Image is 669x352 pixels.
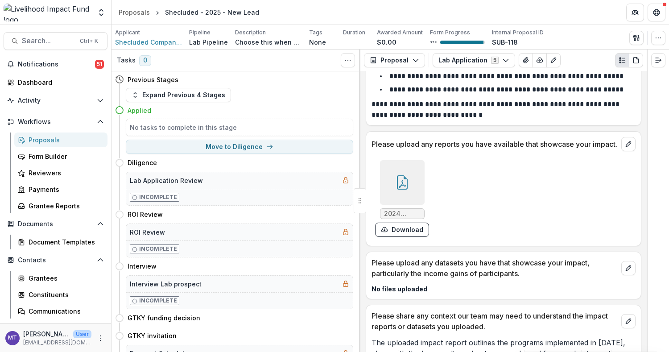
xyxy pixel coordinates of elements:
[128,210,163,219] h4: ROI Review
[375,223,429,237] button: download-form-response
[23,329,70,339] p: [PERSON_NAME]
[651,53,665,67] button: Expand right
[115,29,140,37] p: Applicant
[341,53,355,67] button: Toggle View Cancelled Tasks
[73,330,91,338] p: User
[95,60,104,69] span: 51
[130,228,165,237] h5: ROI Review
[235,37,302,47] p: Choose this when adding a new proposal to the first stage of a pipeline.
[615,53,629,67] button: Plaintext view
[130,279,202,289] h5: Interview Lab prospect
[4,253,107,267] button: Open Contacts
[130,123,349,132] h5: No tasks to complete in this stage
[95,333,106,344] button: More
[130,176,203,185] h5: Lab Application Review
[364,53,425,67] button: Proposal
[546,53,561,67] button: Edit as form
[117,57,136,64] h3: Tasks
[14,133,107,147] a: Proposals
[430,29,470,37] p: Form Progress
[126,88,231,102] button: Expand Previous 4 Stages
[621,314,636,328] button: edit
[430,39,437,46] p: 97 %
[29,290,100,299] div: Constituents
[119,8,150,17] div: Proposals
[492,29,544,37] p: Internal Proposal ID
[128,261,157,271] h4: Interview
[4,115,107,129] button: Open Workflows
[18,220,93,228] span: Documents
[29,185,100,194] div: Payments
[128,158,157,167] h4: Diligence
[29,168,100,178] div: Reviewers
[139,55,151,66] span: 0
[165,8,259,17] div: Shecluded - 2025 - New Lead
[372,257,618,279] p: Please upload any datasets you have that showcase your impact, particularly the income gains of p...
[95,4,107,21] button: Open entity switcher
[4,75,107,90] a: Dashboard
[492,37,518,47] p: SUB-118
[115,37,182,47] a: Shecluded Company Limited
[14,149,107,164] a: Form Builder
[29,152,100,161] div: Form Builder
[519,53,533,67] button: View Attached Files
[139,245,177,253] p: Incomplete
[372,311,618,332] p: Please share any context our team may need to understand the impact reports or datasets you uploa...
[621,137,636,151] button: edit
[377,37,396,47] p: $0.00
[377,29,423,37] p: Awarded Amount
[189,37,228,47] p: Lab Pipeline
[8,335,17,341] div: Muthoni Thuo
[235,29,266,37] p: Description
[343,29,365,37] p: Duration
[18,118,93,126] span: Workflows
[372,284,636,294] p: No files uploaded
[433,53,515,67] button: Lab Application5
[621,261,636,275] button: edit
[128,75,178,84] h4: Previous Stages
[18,78,100,87] div: Dashboard
[14,271,107,286] a: Grantees
[4,217,107,231] button: Open Documents
[384,210,421,218] span: 2024 Impact Report Shecluded .pdf (2).pdf
[4,93,107,108] button: Open Activity
[78,36,100,46] div: Ctrl + K
[14,304,107,319] a: Communications
[29,306,100,316] div: Communications
[29,201,100,211] div: Grantee Reports
[14,235,107,249] a: Document Templates
[126,140,353,154] button: Move to Diligence
[18,257,93,264] span: Contacts
[23,339,91,347] p: [EMAIL_ADDRESS][DOMAIN_NAME]
[4,57,107,71] button: Notifications51
[29,237,100,247] div: Document Templates
[309,29,322,37] p: Tags
[648,4,665,21] button: Get Help
[115,6,263,19] nav: breadcrumb
[629,53,643,67] button: PDF view
[18,61,95,68] span: Notifications
[4,322,107,336] button: Open Data & Reporting
[22,37,74,45] span: Search...
[128,106,151,115] h4: Applied
[139,193,177,201] p: Incomplete
[4,4,91,21] img: Livelihood Impact Fund logo
[128,331,177,340] h4: GTKY invitation
[139,297,177,305] p: Incomplete
[14,287,107,302] a: Constituents
[128,313,200,323] h4: GTKY funding decision
[309,37,326,47] p: None
[18,97,93,104] span: Activity
[14,182,107,197] a: Payments
[14,166,107,180] a: Reviewers
[189,29,211,37] p: Pipeline
[372,139,618,149] p: Please upload any reports you have available that showcase your impact.
[626,4,644,21] button: Partners
[375,160,429,237] div: 2024 Impact Report Shecluded .pdf (2).pdfdownload-form-response
[29,135,100,145] div: Proposals
[29,273,100,283] div: Grantees
[115,6,153,19] a: Proposals
[4,32,107,50] button: Search...
[14,199,107,213] a: Grantee Reports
